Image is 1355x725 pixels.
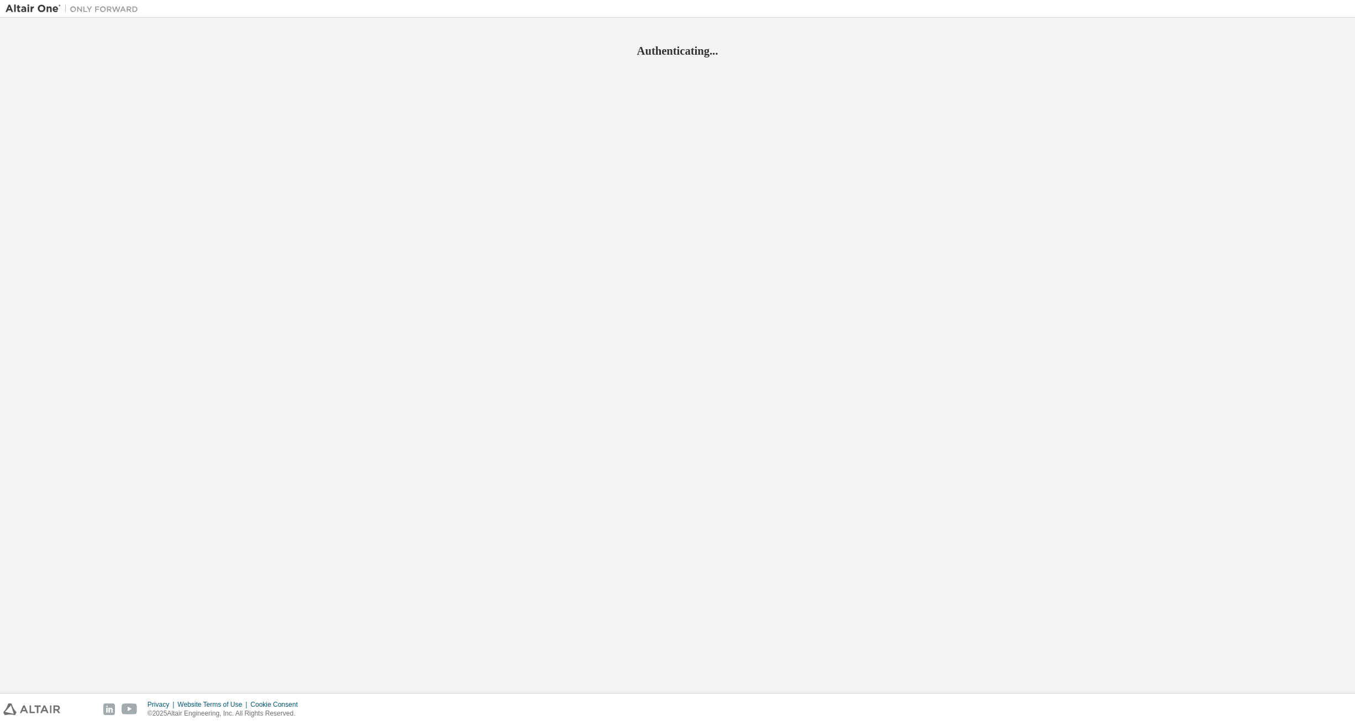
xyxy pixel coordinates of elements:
img: linkedin.svg [103,703,115,715]
p: © 2025 Altair Engineering, Inc. All Rights Reserved. [148,709,304,718]
h2: Authenticating... [6,44,1349,58]
div: Cookie Consent [250,700,304,709]
div: Privacy [148,700,177,709]
img: altair_logo.svg [3,703,60,715]
div: Website Terms of Use [177,700,250,709]
img: youtube.svg [122,703,138,715]
img: Altair One [6,3,144,14]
